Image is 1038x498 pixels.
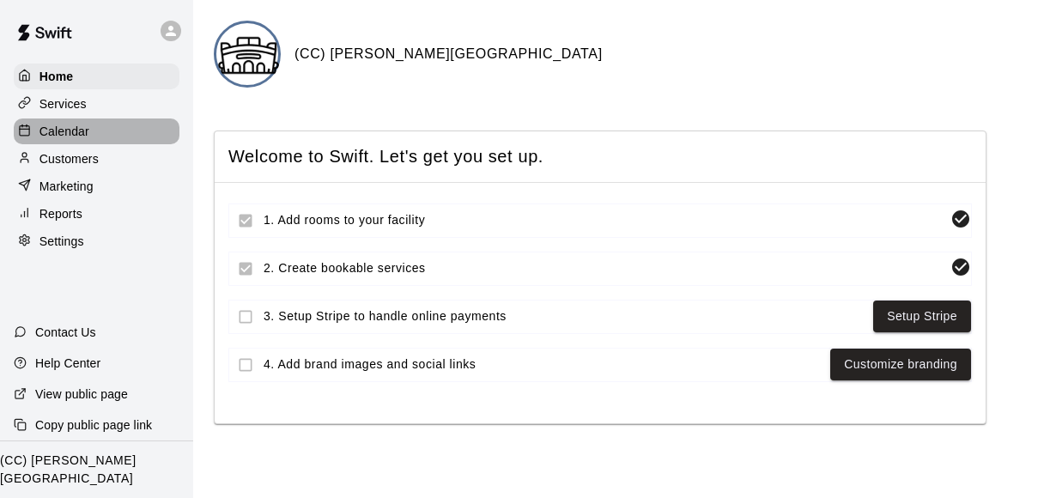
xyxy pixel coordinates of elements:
a: Reports [14,201,179,227]
p: Reports [39,205,82,222]
a: Setup Stripe [887,306,957,327]
span: 2. Create bookable services [264,259,944,277]
a: Calendar [14,118,179,144]
a: Marketing [14,173,179,199]
p: Services [39,95,87,112]
img: (CC) Bill Witt Soccer Complex logo [216,23,281,88]
p: Marketing [39,178,94,195]
p: Contact Us [35,324,96,341]
span: Welcome to Swift. Let's get you set up. [228,145,972,168]
p: Copy public page link [35,416,152,434]
a: Settings [14,228,179,254]
p: Help Center [35,355,100,372]
a: Home [14,64,179,89]
h6: (CC) [PERSON_NAME][GEOGRAPHIC_DATA] [294,43,603,65]
p: Home [39,68,74,85]
a: Customize branding [844,354,957,375]
button: Customize branding [830,349,971,380]
p: Customers [39,150,99,167]
p: View public page [35,386,128,403]
span: 1. Add rooms to your facility [264,211,944,229]
a: Services [14,91,179,117]
p: Settings [39,233,84,250]
span: 4. Add brand images and social links [264,355,823,373]
a: Customers [14,146,179,172]
span: 3. Setup Stripe to handle online payments [264,307,866,325]
button: Setup Stripe [873,301,971,332]
p: Calendar [39,123,89,140]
